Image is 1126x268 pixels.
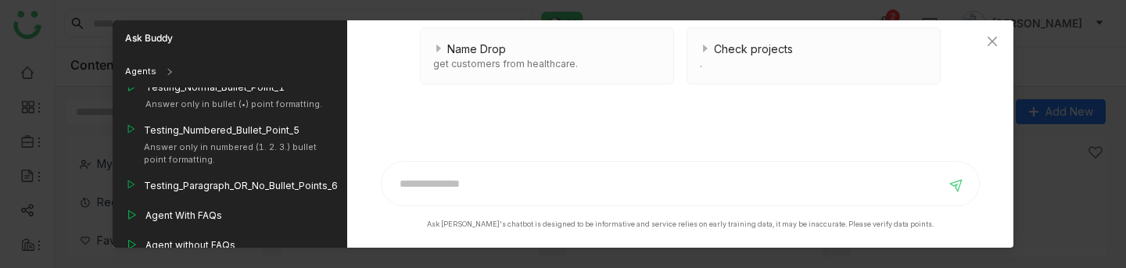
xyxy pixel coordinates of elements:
[125,123,136,134] img: play_outline.svg
[145,98,322,111] div: Answer only in bullet (•) point formatting.
[125,209,138,221] img: play_outline.svg
[144,123,335,138] div: Testing_Numbered_Bullet_Point_5
[971,20,1013,63] button: Close
[113,56,347,88] div: Agents
[145,209,222,223] div: Agent With FAQs
[145,80,322,95] div: Testing_Normal_Bullet_Point_1
[125,179,136,190] img: play_outline.svg
[700,57,927,71] div: .
[113,20,347,56] div: Ask Buddy
[144,179,338,193] div: Testing_Paragraph_OR_No_Bullet_Points_6
[447,41,506,57] span: Name Drop
[125,238,138,251] img: play_outline.svg
[433,57,661,71] div: get customers from healthcare.
[427,219,934,230] div: Ask [PERSON_NAME]'s chatbot is designed to be informative and service relies on early training da...
[145,238,235,252] div: Agent without FAQs
[144,141,335,166] div: Answer only in numbered (1. 2. 3.) bullet point formatting.
[125,65,156,78] div: Agents
[714,41,793,57] span: Check projects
